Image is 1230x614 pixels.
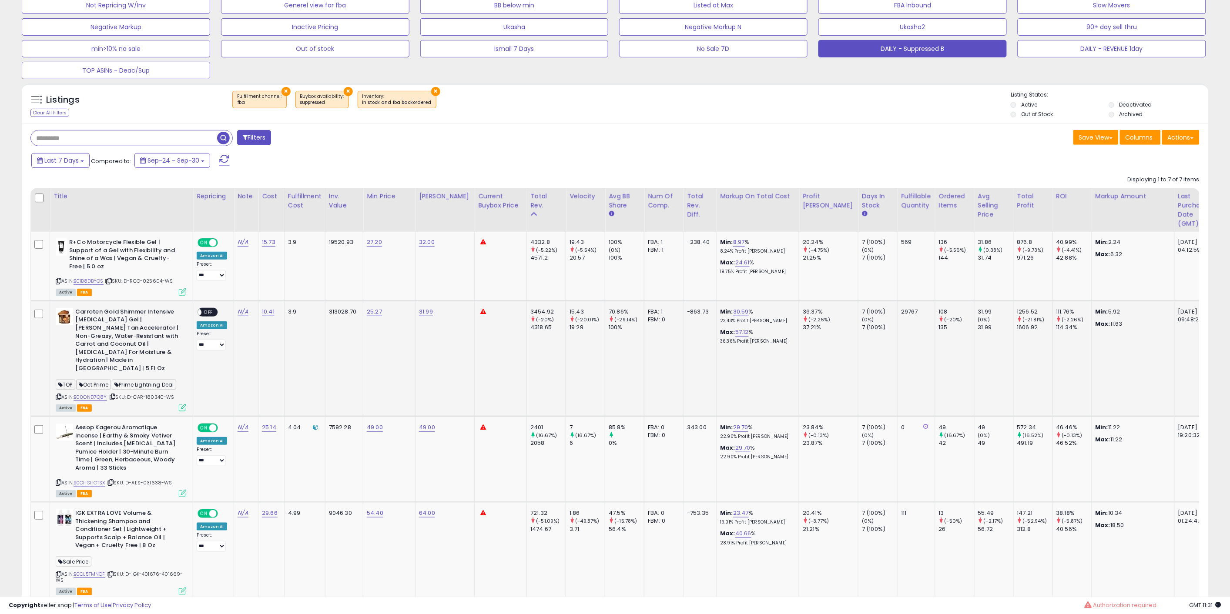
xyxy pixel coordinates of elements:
[614,517,637,524] small: (-15.78%)
[1178,424,1207,439] div: [DATE] 19:20:32
[201,308,215,316] span: OFF
[1056,424,1092,431] div: 46.46%
[197,321,227,329] div: Amazon AI
[1062,316,1084,323] small: (-2.26%)
[419,192,471,201] div: [PERSON_NAME]
[1120,130,1161,145] button: Columns
[720,192,795,201] div: Markup on Total Cost
[862,439,897,447] div: 7 (100%)
[720,248,792,254] p: 8.24% Profit [PERSON_NAME]
[1062,517,1083,524] small: (-5.87%)
[570,424,605,431] div: 7
[198,510,209,517] span: ON
[648,316,677,324] div: FBM: 0
[619,18,808,36] button: Negative Markup N
[54,192,189,201] div: Title
[91,157,131,165] span: Compared to:
[1021,110,1053,118] label: Out of Stock
[687,238,710,246] div: -238.40
[1073,130,1119,145] button: Save View
[720,328,735,336] b: Max:
[478,192,523,210] div: Current Buybox Price
[56,380,75,390] span: TOP
[362,100,432,106] div: in stock and fba backordered
[717,188,799,232] th: The percentage added to the cost of goods (COGS) that forms the calculator for Min & Max prices.
[238,423,248,432] a: N/A
[237,100,282,106] div: fba
[238,509,248,517] a: N/A
[803,308,858,316] div: 36.37%
[619,40,808,57] button: No Sale 7D
[939,509,974,517] div: 13
[862,238,897,246] div: 7 (100%)
[108,394,174,400] span: | SKU: D-CAR-180340-WS
[1018,18,1206,36] button: 90+ day sell thru
[570,308,605,316] div: 15.43
[1162,130,1200,145] button: Actions
[1056,439,1092,447] div: 46.52%
[198,424,209,432] span: ON
[530,238,566,246] div: 4332.8
[1096,509,1109,517] strong: Min:
[978,424,1013,431] div: 49
[978,254,1013,262] div: 31.74
[648,424,677,431] div: FBA: 0
[1011,91,1208,99] p: Listing States:
[1062,247,1082,254] small: (-4.41%)
[803,509,858,517] div: 20.41%
[1178,192,1210,228] div: Last Purchase Date (GMT)
[262,423,276,432] a: 25.14
[431,87,440,96] button: ×
[862,316,874,323] small: (0%)
[862,424,897,431] div: 7 (100%)
[984,247,1003,254] small: (0.38%)
[1056,192,1088,201] div: ROI
[74,394,107,401] a: B00OND7Q8Y
[77,404,92,412] span: FBA
[329,509,356,517] div: 9046.30
[56,490,76,497] span: All listings currently available for purchase on Amazon
[197,437,227,445] div: Amazon AI
[570,254,605,262] div: 20.57
[56,404,76,412] span: All listings currently available for purchase on Amazon
[809,432,829,439] small: (-0.13%)
[536,432,557,439] small: (16.67%)
[901,192,931,210] div: Fulfillable Quantity
[31,153,90,168] button: Last 7 Days
[978,238,1013,246] div: 31.86
[1017,308,1052,316] div: 1256.52
[530,254,566,262] div: 4571.2
[720,509,792,525] div: %
[217,239,231,247] span: OFF
[733,509,749,517] a: 23.47
[530,308,566,316] div: 3454.92
[901,509,928,517] div: 111
[1017,192,1049,210] div: Total Profit
[362,93,432,106] span: Inventory :
[978,432,990,439] small: (0%)
[197,447,227,466] div: Preset:
[419,423,435,432] a: 49.00
[648,246,677,254] div: FBM: 1
[530,424,566,431] div: 2401
[570,238,605,246] div: 19.43
[1017,424,1052,431] div: 572.34
[1056,238,1092,246] div: 40.99%
[56,424,186,496] div: ASIN:
[720,307,733,316] b: Min:
[536,316,554,323] small: (-20%)
[367,509,383,517] a: 54.40
[648,192,680,210] div: Num of Comp.
[609,238,644,246] div: 100%
[134,153,210,168] button: Sep-24 - Sep-30
[74,479,105,487] a: B0CHSHGTSX
[862,308,897,316] div: 7 (100%)
[862,192,894,210] div: Days In Stock
[1096,238,1168,246] p: 2.24
[720,308,792,324] div: %
[262,509,278,517] a: 29.66
[77,289,92,296] span: FBA
[238,192,255,201] div: Note
[803,254,858,262] div: 21.25%
[288,424,318,431] div: 4.04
